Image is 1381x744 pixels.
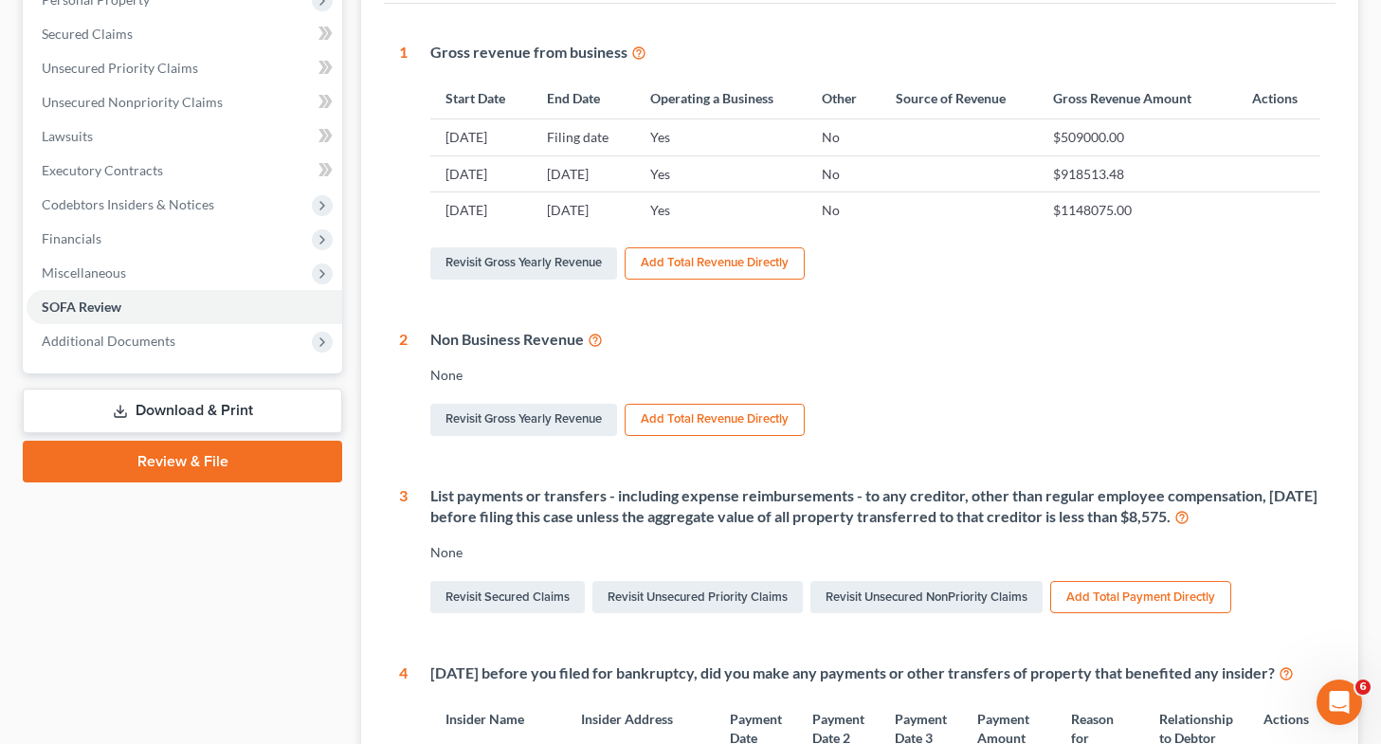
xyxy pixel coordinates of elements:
td: [DATE] [532,155,635,191]
th: Actions [1227,79,1320,119]
th: Other [807,79,880,119]
div: 2 [399,329,408,440]
td: No [807,192,880,228]
td: Yes [635,192,808,228]
button: Add Total Revenue Directly [625,404,805,436]
a: Secured Claims [27,17,342,51]
span: Secured Claims [42,26,133,42]
span: Lawsuits [42,128,93,144]
span: Executory Contracts [42,162,163,178]
th: Operating a Business [635,79,808,119]
th: Start Date [430,79,532,119]
a: Revisit Secured Claims [430,581,585,613]
button: Add Total Revenue Directly [625,247,805,280]
div: List payments or transfers - including expense reimbursements - to any creditor, other than regul... [430,485,1320,529]
a: Lawsuits [27,119,342,154]
div: Gross revenue from business [430,42,1320,64]
a: Revisit Unsecured Priority Claims [592,581,803,613]
div: 3 [399,485,408,618]
td: $1148075.00 [1038,192,1227,228]
span: Unsecured Priority Claims [42,60,198,76]
td: No [807,119,880,155]
td: [DATE] [532,192,635,228]
a: Download & Print [23,389,342,433]
a: Revisit Gross Yearly Revenue [430,404,617,436]
div: None [430,366,1320,385]
th: Gross Revenue Amount [1038,79,1227,119]
div: 1 [399,42,408,283]
a: Unsecured Nonpriority Claims [27,85,342,119]
span: 6 [1355,680,1371,695]
a: Revisit Unsecured NonPriority Claims [810,581,1043,613]
div: [DATE] before you filed for bankruptcy, did you make any payments or other transfers of property ... [430,662,1329,684]
span: Miscellaneous [42,264,126,281]
button: Add Total Payment Directly [1050,581,1231,613]
td: No [807,155,880,191]
div: None [430,543,1320,562]
td: Filing date [532,119,635,155]
td: $918513.48 [1038,155,1227,191]
span: Additional Documents [42,333,175,349]
td: Yes [635,155,808,191]
td: [DATE] [430,119,532,155]
th: End Date [532,79,635,119]
th: Source of Revenue [881,79,1038,119]
a: SOFA Review [27,290,342,324]
td: [DATE] [430,155,532,191]
span: Codebtors Insiders & Notices [42,196,214,212]
td: Yes [635,119,808,155]
div: Non Business Revenue [430,329,1320,351]
a: Revisit Gross Yearly Revenue [430,247,617,280]
a: Unsecured Priority Claims [27,51,342,85]
td: [DATE] [430,192,532,228]
iframe: Intercom live chat [1317,680,1362,725]
td: $509000.00 [1038,119,1227,155]
span: Financials [42,230,101,246]
span: SOFA Review [42,299,121,315]
span: Unsecured Nonpriority Claims [42,94,223,110]
a: Review & File [23,441,342,482]
a: Executory Contracts [27,154,342,188]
